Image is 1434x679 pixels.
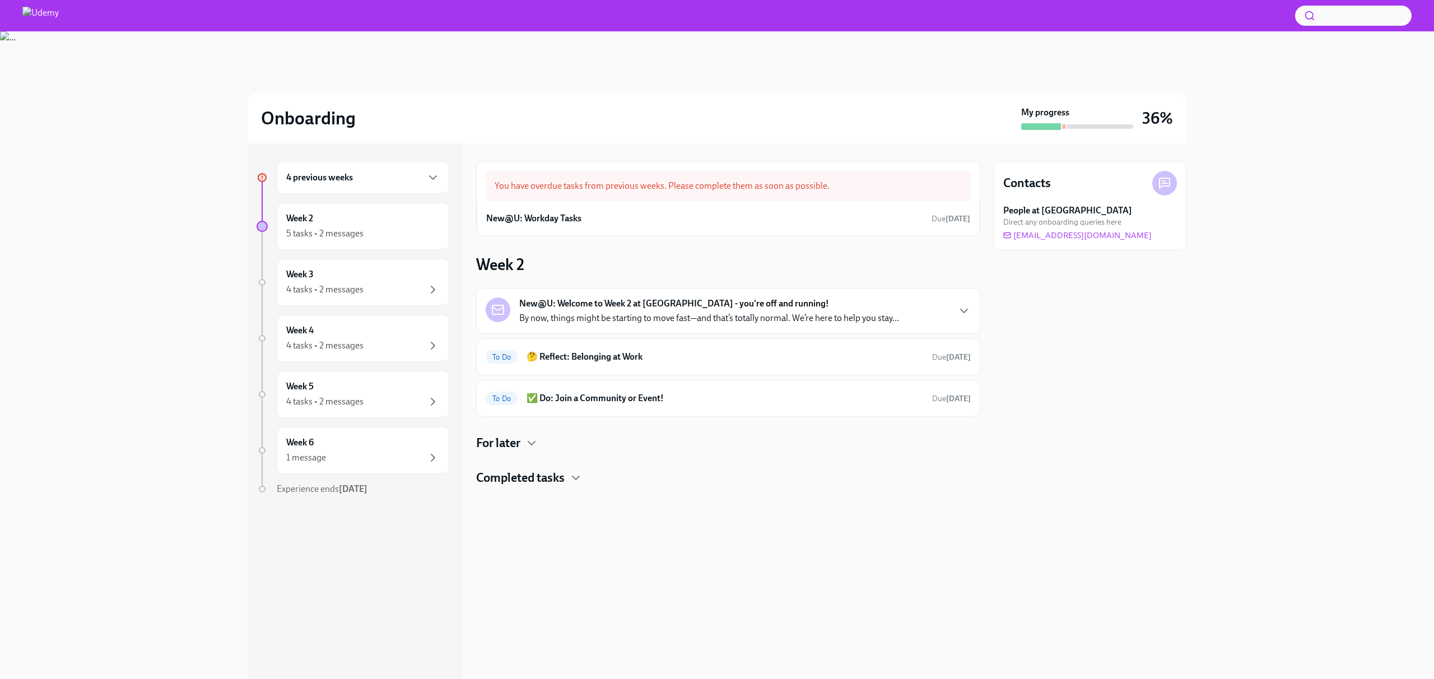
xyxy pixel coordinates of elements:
[1003,175,1051,192] h4: Contacts
[286,436,314,449] h6: Week 6
[486,394,518,403] span: To Do
[486,389,971,407] a: To Do✅ Do: Join a Community or Event!Due[DATE]
[257,259,449,306] a: Week 34 tasks • 2 messages
[286,227,364,240] div: 5 tasks • 2 messages
[286,452,326,464] div: 1 message
[527,392,923,404] h6: ✅ Do: Join a Community or Event!
[257,427,449,474] a: Week 61 message
[1021,106,1069,119] strong: My progress
[486,348,971,366] a: To Do🤔 Reflect: Belonging at WorkDue[DATE]
[1142,108,1173,128] h3: 36%
[932,214,970,224] span: Due
[932,393,971,404] span: October 4th, 2025 10:00
[22,7,59,25] img: Udemy
[1003,217,1121,227] span: Direct any onboarding queries here
[932,352,971,362] span: Due
[486,171,971,201] div: You have overdue tasks from previous weeks. Please complete them as soon as possible.
[476,254,524,275] h3: Week 2
[519,297,829,310] strong: New@U: Welcome to Week 2 at [GEOGRAPHIC_DATA] - you're off and running!
[946,352,971,362] strong: [DATE]
[277,161,449,194] div: 4 previous weeks
[286,339,364,352] div: 4 tasks • 2 messages
[257,371,449,418] a: Week 54 tasks • 2 messages
[277,483,367,494] span: Experience ends
[286,268,314,281] h6: Week 3
[286,171,353,184] h6: 4 previous weeks
[486,210,970,227] a: New@U: Workday TasksDue[DATE]
[946,214,970,224] strong: [DATE]
[286,396,364,408] div: 4 tasks • 2 messages
[286,212,313,225] h6: Week 2
[1003,204,1132,217] strong: People at [GEOGRAPHIC_DATA]
[932,352,971,362] span: October 4th, 2025 10:00
[486,353,518,361] span: To Do
[519,312,899,324] p: By now, things might be starting to move fast—and that’s totally normal. We’re here to help you s...
[257,203,449,250] a: Week 25 tasks • 2 messages
[261,107,356,129] h2: Onboarding
[1003,230,1152,241] a: [EMAIL_ADDRESS][DOMAIN_NAME]
[286,283,364,296] div: 4 tasks • 2 messages
[257,315,449,362] a: Week 44 tasks • 2 messages
[476,469,565,486] h4: Completed tasks
[486,212,581,225] h6: New@U: Workday Tasks
[286,324,314,337] h6: Week 4
[946,394,971,403] strong: [DATE]
[286,380,314,393] h6: Week 5
[476,435,980,452] div: For later
[527,351,923,363] h6: 🤔 Reflect: Belonging at Work
[932,394,971,403] span: Due
[339,483,367,494] strong: [DATE]
[476,469,980,486] div: Completed tasks
[932,213,970,224] span: September 15th, 2025 10:00
[476,435,520,452] h4: For later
